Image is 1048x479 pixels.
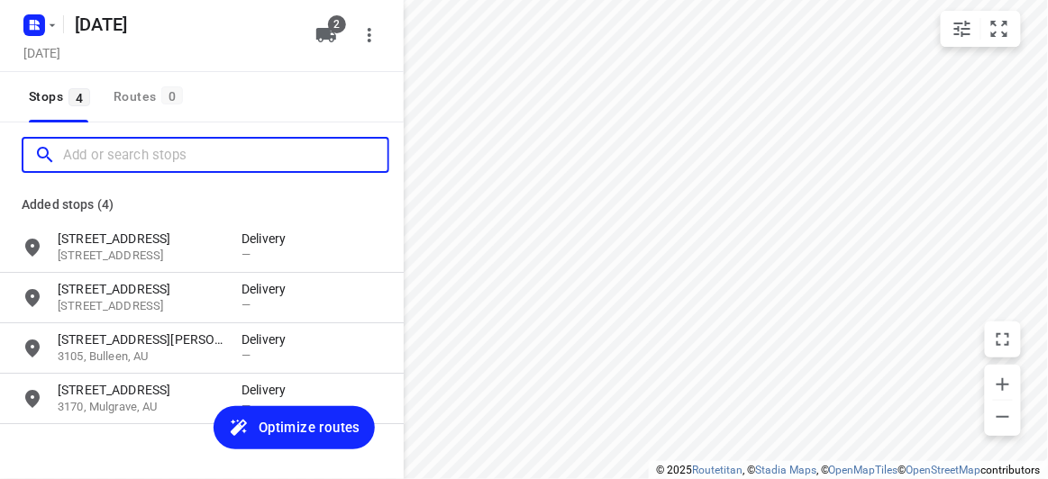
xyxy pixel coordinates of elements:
[58,248,223,265] p: [STREET_ADDRESS]
[308,17,344,53] button: 2
[944,11,980,47] button: Map settings
[58,348,223,366] p: 3105, Bulleen, AU
[907,464,981,476] a: OpenStreetMap
[241,280,296,298] p: Delivery
[941,11,1021,47] div: small contained button group
[241,230,296,248] p: Delivery
[328,15,346,33] span: 2
[58,280,223,298] p: [STREET_ADDRESS]
[755,464,816,476] a: Stadia Maps
[981,11,1017,47] button: Fit zoom
[241,381,296,399] p: Delivery
[58,381,223,399] p: [STREET_ADDRESS]
[351,17,387,53] button: More
[68,88,90,106] span: 4
[241,330,296,348] p: Delivery
[161,86,183,104] span: 0
[58,298,223,315] p: [STREET_ADDRESS]
[259,416,360,439] span: Optimize routes
[58,399,223,416] p: 3170, Mulgrave, AU
[63,141,387,169] input: Add or search stops
[241,399,251,412] span: —
[68,10,301,39] h5: Rename
[114,86,188,108] div: Routes
[58,230,223,248] p: [STREET_ADDRESS]
[29,86,96,108] span: Stops
[656,464,1041,476] li: © 2025 , © , © © contributors
[22,194,382,215] p: Added stops (4)
[692,464,743,476] a: Routetitan
[829,464,898,476] a: OpenMapTiles
[16,42,68,63] h5: [DATE]
[241,298,251,312] span: —
[241,348,251,362] span: —
[241,248,251,261] span: —
[214,406,375,449] button: Optimize routes
[58,330,223,348] p: [STREET_ADDRESS][PERSON_NAME]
